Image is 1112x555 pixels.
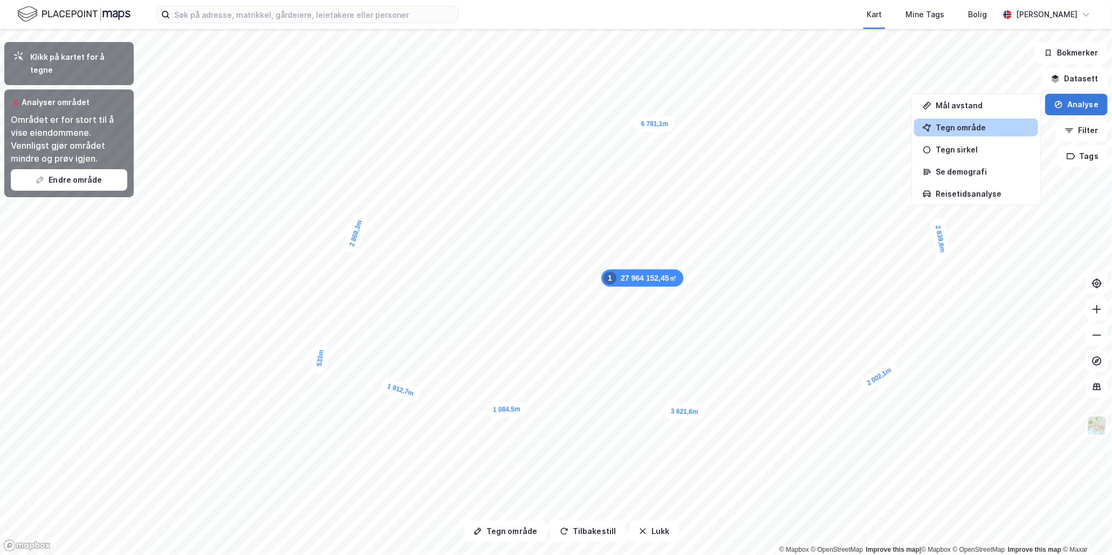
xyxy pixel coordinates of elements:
[1087,415,1107,436] img: Z
[22,96,90,109] div: Analyser området
[551,521,625,542] button: Tilbakestill
[936,145,1029,154] div: Tegn sirkel
[1056,120,1108,141] button: Filter
[11,113,127,165] div: Området er for stort til å vise eiendommene. Vennligst gjør området mindre og prøv igjen.
[968,8,987,21] div: Bolig
[936,123,1029,132] div: Tegn område
[953,546,1005,553] a: OpenStreetMap
[635,116,675,131] div: Map marker
[170,6,458,23] input: Søk på adresse, matrikkel, gårdeiere, leietakere eller personer
[30,51,125,77] div: Klikk på kartet for å tegne
[664,404,705,420] div: Map marker
[905,8,944,21] div: Mine Tags
[929,218,951,260] div: Map marker
[17,5,131,24] img: logo.f888ab2527a4732fd821a326f86c7f29.svg
[1058,503,1112,555] iframe: Chat Widget
[1042,68,1108,89] button: Datasett
[1058,145,1108,167] button: Tags
[921,546,951,553] a: Mapbox
[379,377,422,404] div: Map marker
[3,539,51,552] a: Mapbox homepage
[311,343,330,374] div: Map marker
[936,189,1029,198] div: Reisetidsanalyse
[779,544,1088,555] div: |
[486,401,527,418] div: Map marker
[1016,8,1077,21] div: [PERSON_NAME]
[11,169,127,191] button: Endre område
[811,546,863,553] a: OpenStreetMap
[629,521,678,542] button: Lukk
[601,269,683,287] div: Map marker
[342,212,369,255] div: Map marker
[1045,94,1108,115] button: Analyse
[603,272,616,285] div: 1
[866,546,919,553] a: Improve this map
[858,359,900,393] div: Map marker
[867,8,882,21] div: Kart
[1035,42,1108,64] button: Bokmerker
[936,101,1029,110] div: Mål avstand
[464,521,546,542] button: Tegn område
[936,167,1029,176] div: Se demografi
[779,546,809,553] a: Mapbox
[1008,546,1061,553] a: Improve this map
